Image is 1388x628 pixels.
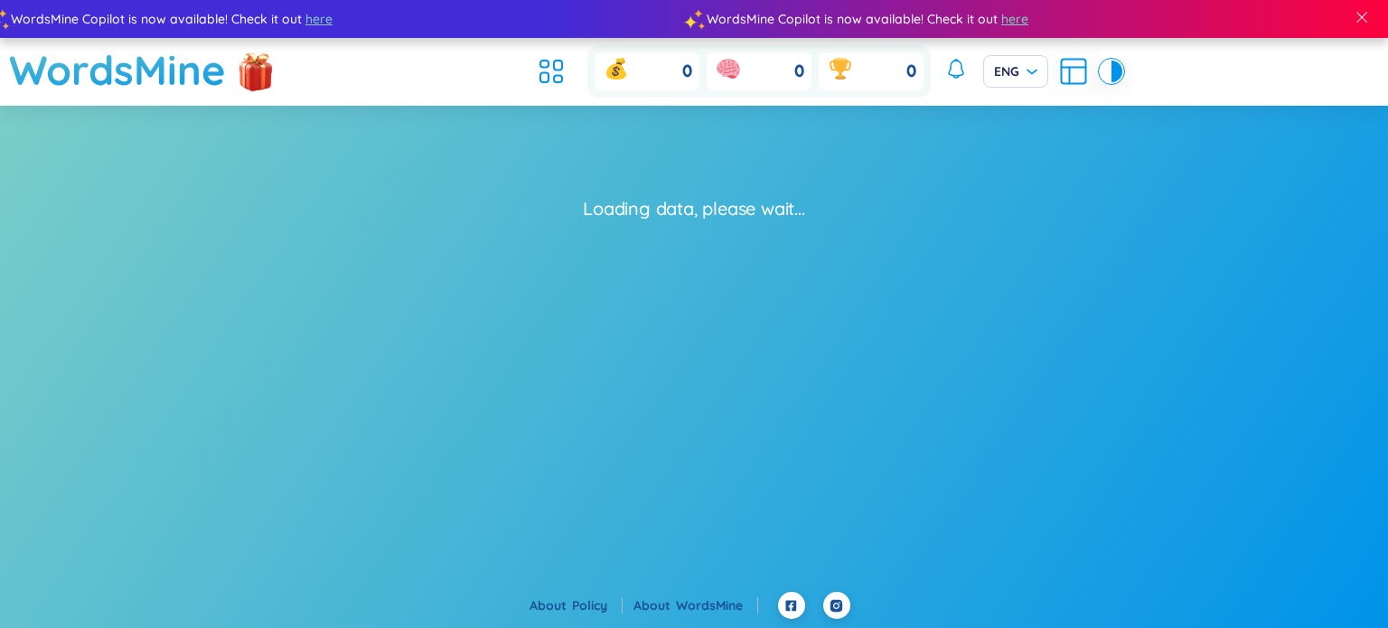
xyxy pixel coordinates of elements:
span: ENG [994,62,1037,80]
div: About [633,595,758,615]
img: flashSalesIcon.a7f4f837.png [238,43,274,98]
a: Policy [572,597,623,614]
div: About [530,595,623,615]
span: here [999,9,1026,29]
span: 0 [682,61,692,83]
a: WordsMine [9,38,226,102]
div: WordsMine Copilot is now available! Check it out [691,9,1387,29]
span: here [303,9,330,29]
a: WordsMine [676,597,758,614]
span: 0 [794,61,804,83]
div: Loading data, please wait... [583,196,804,221]
span: 0 [906,61,916,83]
